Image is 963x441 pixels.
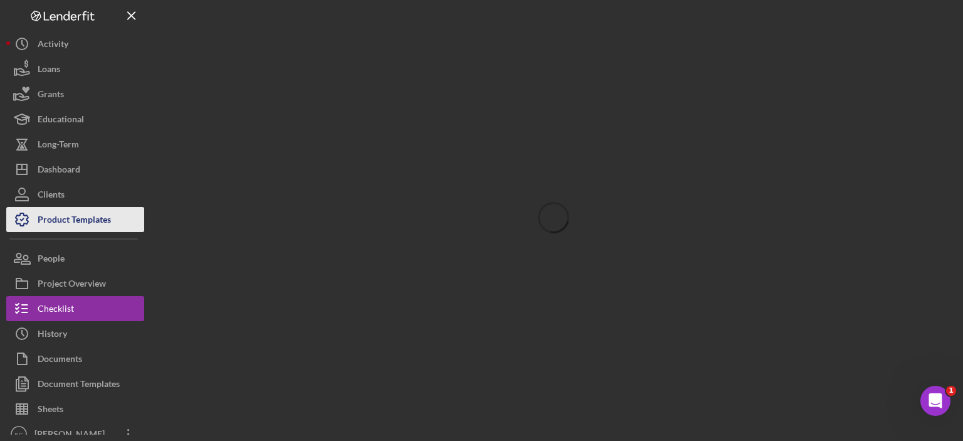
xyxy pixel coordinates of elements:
[38,107,84,135] div: Educational
[6,371,144,396] button: Document Templates
[6,157,144,182] button: Dashboard
[6,346,144,371] button: Documents
[38,346,82,375] div: Documents
[6,82,144,107] button: Grants
[946,386,956,396] span: 1
[38,321,67,349] div: History
[38,56,60,85] div: Loans
[38,157,80,185] div: Dashboard
[6,207,144,232] button: Product Templates
[38,296,74,324] div: Checklist
[38,246,65,274] div: People
[38,271,106,299] div: Project Overview
[38,207,111,235] div: Product Templates
[6,246,144,271] button: People
[6,182,144,207] button: Clients
[920,386,950,416] iframe: Intercom live chat
[38,371,120,400] div: Document Templates
[6,296,144,321] button: Checklist
[6,132,144,157] button: Long-Term
[38,82,64,110] div: Grants
[6,271,144,296] button: Project Overview
[14,431,23,438] text: SC
[38,182,65,210] div: Clients
[38,396,63,425] div: Sheets
[6,321,144,346] button: History
[6,31,144,56] button: Activity
[38,31,68,60] div: Activity
[6,56,144,82] button: Loans
[6,107,144,132] button: Educational
[38,132,79,160] div: Long-Term
[6,396,144,422] button: Sheets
